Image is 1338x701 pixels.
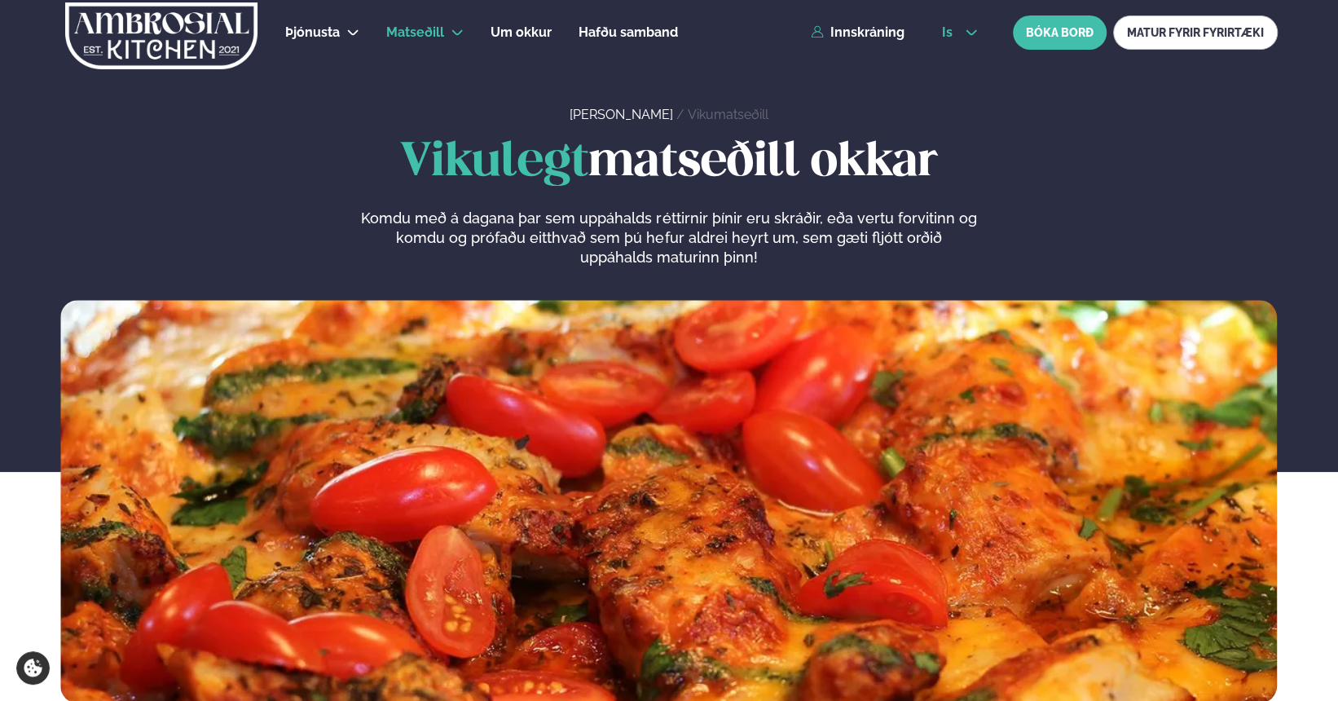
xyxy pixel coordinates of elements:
[64,2,259,69] img: logo
[285,23,340,42] a: Þjónusta
[60,137,1277,189] h1: matseðill okkar
[1013,15,1107,50] button: BÓKA BORÐ
[676,107,688,122] span: /
[1113,15,1278,50] a: MATUR FYRIR FYRIRTÆKI
[400,140,588,185] span: Vikulegt
[570,107,673,122] a: [PERSON_NAME]
[491,24,552,40] span: Um okkur
[361,209,977,267] p: Komdu með á dagana þar sem uppáhalds réttirnir þínir eru skráðir, eða vertu forvitinn og komdu og...
[688,107,768,122] a: Vikumatseðill
[942,26,957,39] span: is
[579,23,678,42] a: Hafðu samband
[386,23,444,42] a: Matseðill
[811,25,904,40] a: Innskráning
[386,24,444,40] span: Matseðill
[16,651,50,685] a: Cookie settings
[285,24,340,40] span: Þjónusta
[929,26,990,39] button: is
[491,23,552,42] a: Um okkur
[579,24,678,40] span: Hafðu samband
